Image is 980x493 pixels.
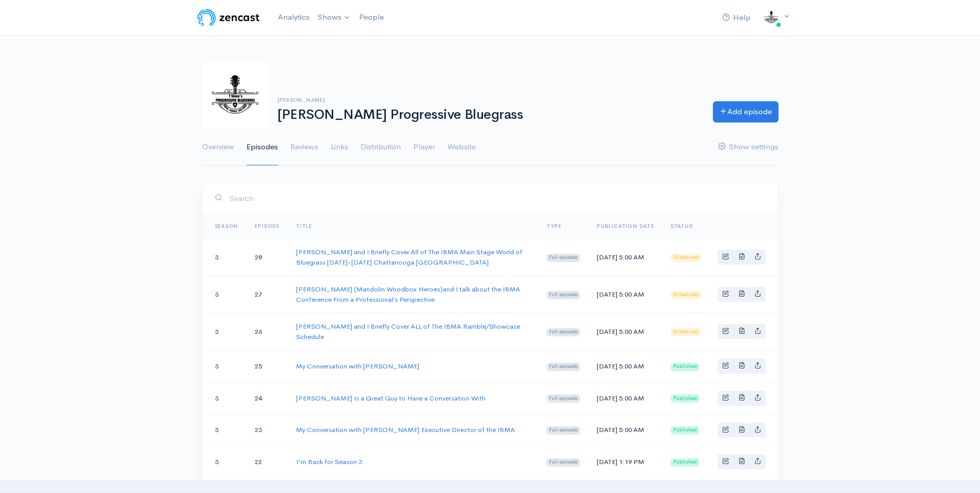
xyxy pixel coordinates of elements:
td: 3 [203,350,247,382]
div: Basic example [718,391,766,406]
span: Full episode [547,394,580,403]
a: [PERSON_NAME] and I Briefly Cover All of The IBMA Main Stage World of Bluegrass [DATE]-[DATE] Cha... [296,248,522,267]
div: Basic example [718,250,766,265]
td: 3 [203,414,247,446]
a: [PERSON_NAME] Is a Great Guy to Have a Conversation With [296,394,486,403]
div: Basic example [718,359,766,374]
a: Publication date [597,223,654,229]
h1: [PERSON_NAME] Progressive Bluegrass [277,107,701,122]
a: People [355,6,388,28]
img: ... [761,7,782,28]
a: Links [331,129,348,166]
td: [DATE] 5:00 AM [588,382,662,414]
span: Published [671,426,699,435]
a: Help [718,7,755,29]
td: [DATE] 5:00 AM [588,414,662,446]
span: Scheduled [671,291,701,299]
td: [DATE] 5:00 AM [588,239,662,276]
td: 25 [246,350,288,382]
a: Show settings [718,129,779,166]
a: Shows [314,6,355,29]
td: 23 [246,414,288,446]
span: Status [671,223,693,229]
a: Type [547,223,561,229]
img: ZenCast Logo [196,7,261,28]
a: Season [215,223,239,229]
h6: [PERSON_NAME] [277,97,701,103]
a: Distribution [361,129,401,166]
td: 3 [203,382,247,414]
td: [DATE] 5:00 AM [588,276,662,313]
a: Website [447,129,476,166]
div: Basic example [718,324,766,339]
td: 3 [203,239,247,276]
td: 3 [203,446,247,478]
span: Full episode [547,291,580,299]
a: Reviews [290,129,318,166]
a: My Conversation with [PERSON_NAME] [296,362,419,371]
a: Episodes [246,129,278,166]
td: 3 [203,313,247,350]
span: Scheduled [671,328,701,336]
div: Basic example [718,454,766,469]
a: Episode [255,223,279,229]
td: 27 [246,276,288,313]
span: Full episode [547,426,580,435]
div: Basic example [718,423,766,438]
span: Published [671,363,699,371]
td: 24 [246,382,288,414]
a: Title [296,223,312,229]
span: Scheduled [671,254,701,262]
input: Search [229,188,766,209]
span: Full episode [547,458,580,467]
td: 3 [203,276,247,313]
td: 26 [246,313,288,350]
td: [DATE] 5:00 AM [588,313,662,350]
a: Analytics [274,6,314,28]
span: Full episode [547,328,580,336]
span: Full episode [547,363,580,371]
td: [DATE] 1:19 PM [588,446,662,478]
span: Published [671,394,699,403]
td: 28 [246,239,288,276]
a: Add episode [713,101,779,122]
a: My Conversation with [PERSON_NAME] Executive Director of the IBMA [296,425,515,434]
span: Full episode [547,254,580,262]
a: [PERSON_NAME] and I Briefly Cover ALL of The IBMA Ramble/Showcase Schedule [296,322,520,341]
div: Basic example [718,287,766,302]
a: Overview [202,129,234,166]
a: Player [413,129,435,166]
td: 22 [246,446,288,478]
td: [DATE] 5:00 AM [588,350,662,382]
a: [PERSON_NAME] (Mandolin Woodbox Heroes)and I talk about the IBMA Conference From a Professional’s... [296,285,520,304]
span: Published [671,458,699,467]
a: I'm Back for Season 3 [296,457,362,466]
